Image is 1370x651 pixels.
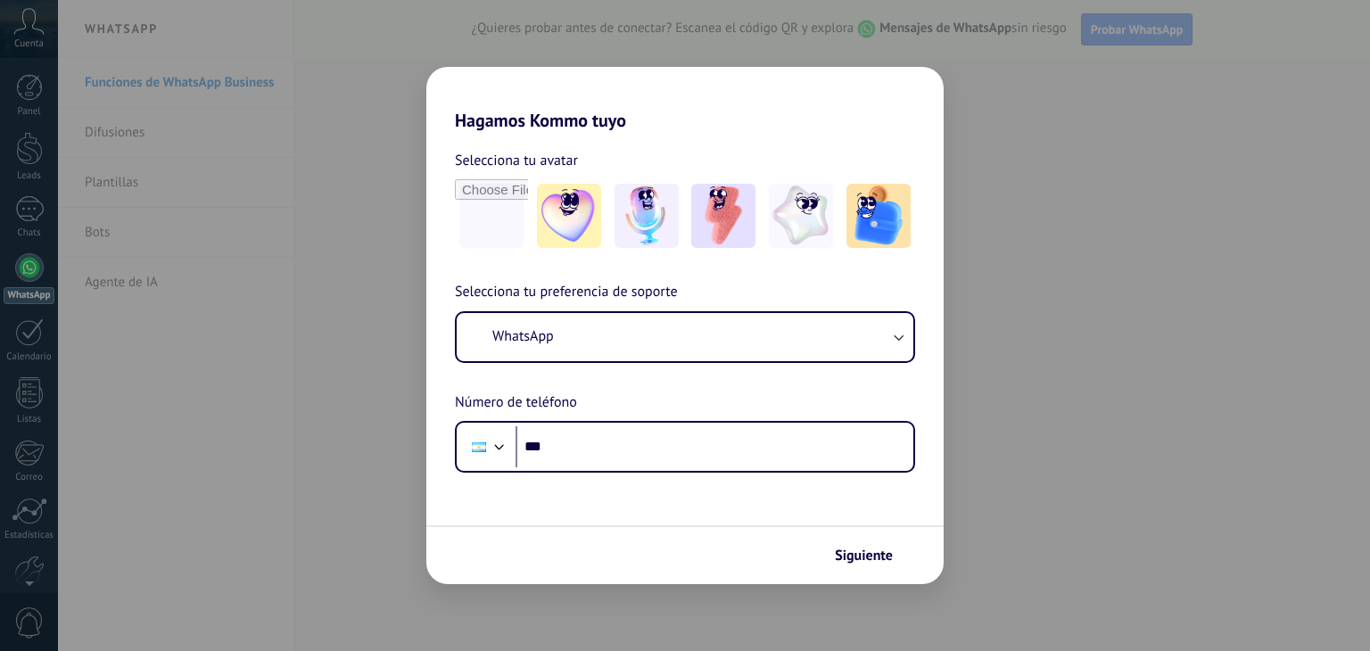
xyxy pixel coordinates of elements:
img: -3.jpeg [691,184,755,248]
img: -5.jpeg [846,184,911,248]
div: Argentina: + 54 [462,428,496,466]
button: Siguiente [827,540,917,571]
h2: Hagamos Kommo tuyo [426,67,944,131]
img: -2.jpeg [615,184,679,248]
span: Número de teléfono [455,391,577,415]
img: -1.jpeg [537,184,601,248]
img: -4.jpeg [769,184,833,248]
span: WhatsApp [492,327,554,345]
span: Siguiente [835,549,893,562]
span: Selecciona tu avatar [455,149,578,172]
button: WhatsApp [457,313,913,361]
span: Selecciona tu preferencia de soporte [455,281,678,304]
